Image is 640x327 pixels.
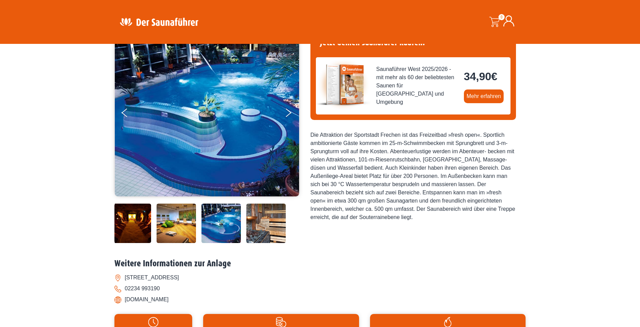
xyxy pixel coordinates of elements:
[316,57,371,112] img: der-saunafuehrer-2025-west.jpg
[310,131,516,221] div: Die Attraktion der Sportstadt Frechen ist das Freizeitbad »fresh open«. Sportlich ambitionierte G...
[491,70,497,83] span: €
[284,106,301,123] button: Next
[376,65,458,106] span: Saunaführer West 2025/2026 - mit mehr als 60 der beliebtesten Saunen für [GEOGRAPHIC_DATA] und Um...
[122,106,139,123] button: Previous
[114,272,526,283] li: [STREET_ADDRESS]
[464,70,497,83] bdi: 34,90
[114,258,526,269] h2: Weitere Informationen zur Anlage
[114,294,526,305] li: [DOMAIN_NAME]
[114,283,526,294] li: 02234 993190
[499,14,505,20] span: 0
[464,89,504,103] a: Mehr erfahren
